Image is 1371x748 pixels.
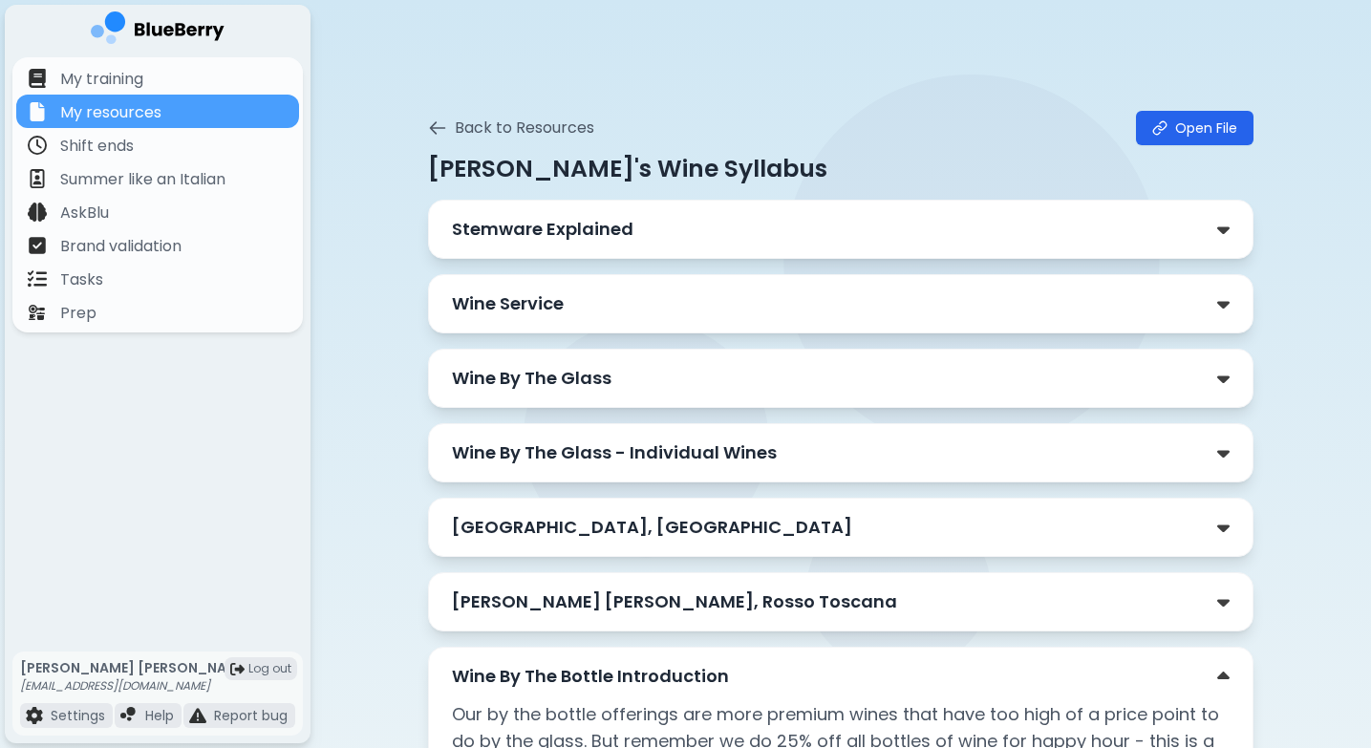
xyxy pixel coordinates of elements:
[120,707,138,724] img: file icon
[1217,592,1230,612] img: down chevron
[1217,667,1230,687] img: down chevron
[189,707,206,724] img: file icon
[28,169,47,188] img: file icon
[28,203,47,222] img: file icon
[28,236,47,255] img: file icon
[452,439,777,466] p: Wine By The Glass - Individual Wines
[51,707,105,724] p: Settings
[452,365,611,392] p: Wine By The Glass
[60,101,161,124] p: My resources
[20,678,252,694] p: [EMAIL_ADDRESS][DOMAIN_NAME]
[60,68,143,91] p: My training
[452,588,897,615] p: [PERSON_NAME] [PERSON_NAME], Rosso Toscana
[60,135,134,158] p: Shift ends
[1217,518,1230,538] img: down chevron
[452,216,633,243] p: Stemware Explained
[214,707,288,724] p: Report bug
[60,235,182,258] p: Brand validation
[1217,220,1230,240] img: down chevron
[428,153,1253,184] p: [PERSON_NAME]'s Wine Syllabus
[1136,111,1253,145] a: Open File
[28,69,47,88] img: file icon
[60,268,103,291] p: Tasks
[60,168,225,191] p: Summer like an Italian
[428,117,594,139] button: Back to Resources
[1217,443,1230,463] img: down chevron
[60,302,96,325] p: Prep
[452,514,852,541] p: [GEOGRAPHIC_DATA], [GEOGRAPHIC_DATA]
[1217,294,1230,314] img: down chevron
[230,662,245,676] img: logout
[28,102,47,121] img: file icon
[28,136,47,155] img: file icon
[248,661,291,676] span: Log out
[26,707,43,724] img: file icon
[452,290,564,317] p: Wine Service
[145,707,174,724] p: Help
[91,11,225,51] img: company logo
[60,202,109,224] p: AskBlu
[28,269,47,289] img: file icon
[20,659,252,676] p: [PERSON_NAME] [PERSON_NAME]
[28,303,47,322] img: file icon
[1217,369,1230,389] img: down chevron
[452,663,729,690] p: Wine By The Bottle Introduction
